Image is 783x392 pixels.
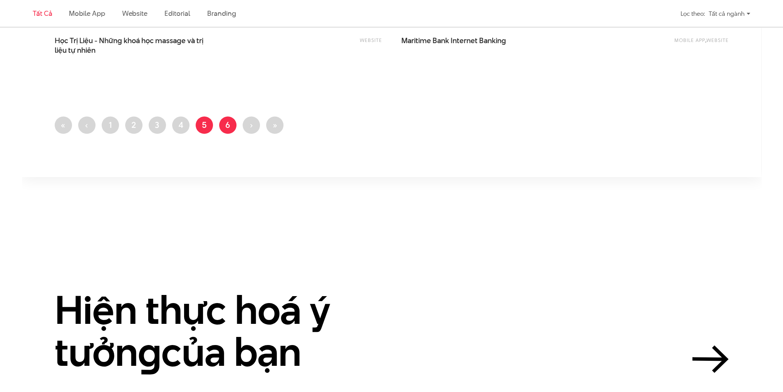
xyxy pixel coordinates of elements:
span: Học Trị Liệu - Những khoá học massage và trị [55,36,209,55]
a: Mobile app [674,37,705,44]
a: 3 [149,117,166,134]
span: Maritime [401,35,431,46]
span: Banking [479,35,506,46]
span: › [250,119,253,131]
div: Tất cả ngành [709,7,750,20]
a: Mobile app [69,8,105,18]
a: Website [122,8,148,18]
span: « [61,119,66,131]
span: Bank [433,35,449,46]
h2: Hiện thực hoá ý tưởn của bạn [55,289,401,373]
a: Maritime Bank Internet Banking [401,36,555,55]
en: g [138,324,161,379]
a: 1 [102,117,119,134]
div: , [598,36,729,51]
a: Tất cả [33,8,52,18]
a: Website [360,37,382,44]
a: 6 [219,117,236,134]
a: Website [706,37,729,44]
a: Học Trị Liệu - Những khoá học massage và trịliệu tự nhiên [55,36,209,55]
span: ‹ [85,119,88,131]
span: liệu tự nhiên [55,45,96,55]
a: 4 [172,117,189,134]
a: 2 [125,117,143,134]
div: Lọc theo: [681,7,705,20]
a: Branding [207,8,236,18]
a: Editorial [164,8,190,18]
a: Hiện thực hoá ý tưởngcủa bạn [55,289,729,373]
span: » [272,119,277,131]
span: Internet [451,35,478,46]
